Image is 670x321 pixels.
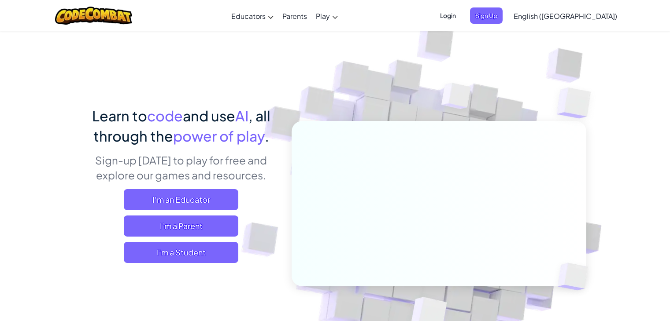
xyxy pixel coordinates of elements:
[435,7,461,24] button: Login
[311,4,342,28] a: Play
[231,11,266,21] span: Educators
[265,127,269,145] span: .
[227,4,278,28] a: Educators
[183,107,235,124] span: and use
[235,107,248,124] span: AI
[425,66,488,131] img: Overlap cubes
[514,11,617,21] span: English ([GEOGRAPHIC_DATA])
[173,127,265,145] span: power of play
[278,4,311,28] a: Parents
[124,189,238,210] a: I'm an Educator
[92,107,147,124] span: Learn to
[124,242,238,263] button: I'm a Student
[124,215,238,237] a: I'm a Parent
[316,11,330,21] span: Play
[539,66,615,140] img: Overlap cubes
[543,244,609,309] img: Overlap cubes
[509,4,622,28] a: English ([GEOGRAPHIC_DATA])
[147,107,183,124] span: code
[470,7,503,24] button: Sign Up
[84,153,278,182] p: Sign-up [DATE] to play for free and explore our games and resources.
[55,7,132,25] img: CodeCombat logo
